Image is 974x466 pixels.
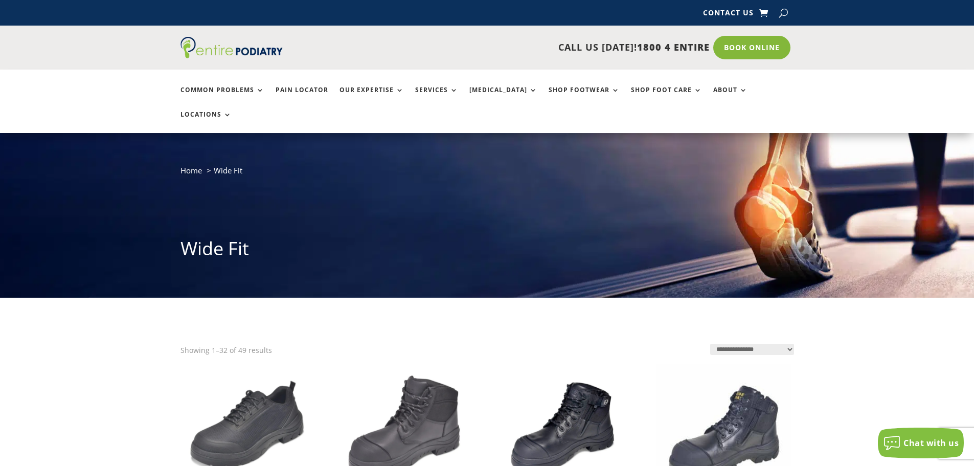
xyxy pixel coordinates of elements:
[180,344,272,357] p: Showing 1–32 of 49 results
[631,86,702,108] a: Shop Foot Care
[710,344,794,355] select: Shop order
[180,37,283,58] img: logo (1)
[339,86,404,108] a: Our Expertise
[180,164,794,185] nav: breadcrumb
[180,165,202,175] a: Home
[415,86,458,108] a: Services
[180,86,264,108] a: Common Problems
[713,36,790,59] a: Book Online
[549,86,620,108] a: Shop Footwear
[276,86,328,108] a: Pain Locator
[703,9,754,20] a: Contact Us
[180,111,232,133] a: Locations
[180,50,283,60] a: Entire Podiatry
[903,437,959,449] span: Chat with us
[878,428,964,458] button: Chat with us
[180,236,794,267] h1: Wide Fit
[322,41,710,54] p: CALL US [DATE]!
[469,86,537,108] a: [MEDICAL_DATA]
[637,41,710,53] span: 1800 4 ENTIRE
[214,165,242,175] span: Wide Fit
[713,86,748,108] a: About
